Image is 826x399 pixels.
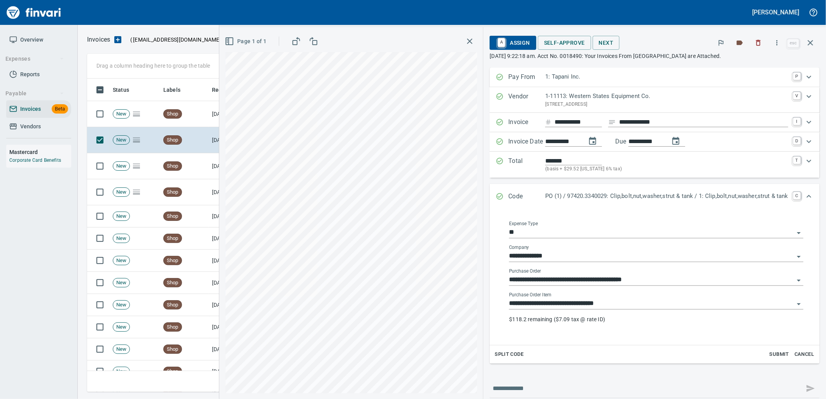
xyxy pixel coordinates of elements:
label: Purchase Order Item [509,293,551,297]
span: Shop [164,346,182,353]
a: InvoicesBeta [6,100,71,118]
p: Invoices [87,35,110,44]
span: Expenses [5,54,64,64]
span: New [113,213,129,220]
button: [PERSON_NAME] [751,6,801,18]
span: New [113,136,129,144]
p: Due [615,137,652,146]
button: Page 1 of 1 [223,34,269,49]
div: Expand [490,210,820,364]
a: V [793,92,801,100]
td: [DATE] [209,101,252,127]
svg: Invoice description [608,118,616,126]
p: ( ) [126,36,224,44]
span: Status [113,85,129,94]
span: Close invoice [786,33,820,52]
td: [DATE] [209,294,252,316]
td: [DATE] [209,250,252,272]
p: Invoice Date [508,137,545,147]
span: Received [212,85,235,94]
nav: breadcrumb [87,35,110,44]
span: New [113,189,129,196]
div: Expand [490,87,820,113]
h5: [PERSON_NAME] [752,8,799,16]
td: [DATE] [209,153,252,179]
span: Cancel [794,350,815,359]
span: Pages Split [130,110,143,117]
button: Submit [767,348,792,360]
span: Assign [496,36,530,49]
span: Shop [164,324,182,331]
span: Overview [20,35,43,45]
h6: Mastercard [9,148,71,156]
a: C [793,192,801,199]
span: Received [212,85,245,94]
label: Purchase Order [509,269,541,274]
span: New [113,235,129,242]
span: Pages Split [130,163,143,169]
span: Shop [164,301,182,309]
span: Shop [164,163,182,170]
a: Corporate Card Benefits [9,157,61,163]
span: New [113,163,129,170]
span: Pages Split [130,189,143,195]
button: Labels [731,34,748,51]
button: Cancel [792,348,817,360]
div: Expand [490,113,820,132]
button: change due date [667,132,685,150]
span: Payable [5,89,64,98]
img: Finvari [5,3,63,22]
span: Invoices [20,104,41,114]
td: [DATE] [209,272,252,294]
span: Reports [20,70,40,79]
span: Page 1 of 1 [226,37,266,46]
p: Drag a column heading here to group the table [96,62,210,70]
p: Pay From [508,72,545,82]
span: Shop [164,368,182,375]
span: Shop [164,213,182,220]
a: I [793,117,801,125]
div: Expand [490,132,820,152]
div: Expand [490,184,820,210]
span: Pages Split [130,136,143,143]
span: [EMAIL_ADDRESS][DOMAIN_NAME] [132,36,222,44]
p: Vendor [508,92,545,108]
svg: Invoice number [545,117,551,127]
button: Flag [712,34,730,51]
p: PO (1) / 97420.3340029: Clip,bolt,nut,washer,strut & tank / 1: Clip,bolt,nut,washer,strut & tank [545,192,788,201]
span: Shop [164,189,182,196]
span: Next [599,38,614,48]
button: Payable [2,86,67,101]
p: 1-11113: Western States Equipment Co. [545,92,788,101]
p: Total [508,156,545,173]
span: Self-Approve [544,38,585,48]
span: Labels [163,85,191,94]
td: [DATE] [209,360,252,383]
span: New [113,324,129,331]
label: Expense Type [509,222,538,226]
span: Beta [52,105,68,114]
a: T [793,156,801,164]
span: Shop [164,257,182,264]
span: Status [113,85,139,94]
span: New [113,368,129,375]
a: Vendors [6,118,71,135]
a: Overview [6,31,71,49]
a: D [793,137,801,145]
span: New [113,279,129,287]
p: Code [508,192,545,202]
p: 1: Tapani Inc. [545,72,788,81]
span: Shop [164,235,182,242]
a: esc [787,39,799,47]
span: New [113,346,129,353]
a: P [793,72,801,80]
a: Reports [6,66,71,83]
span: New [113,301,129,309]
button: AAssign [490,36,536,50]
button: Split Code [493,348,525,360]
button: Expenses [2,52,67,66]
span: Submit [769,350,790,359]
a: A [498,38,505,47]
button: More [768,34,786,51]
